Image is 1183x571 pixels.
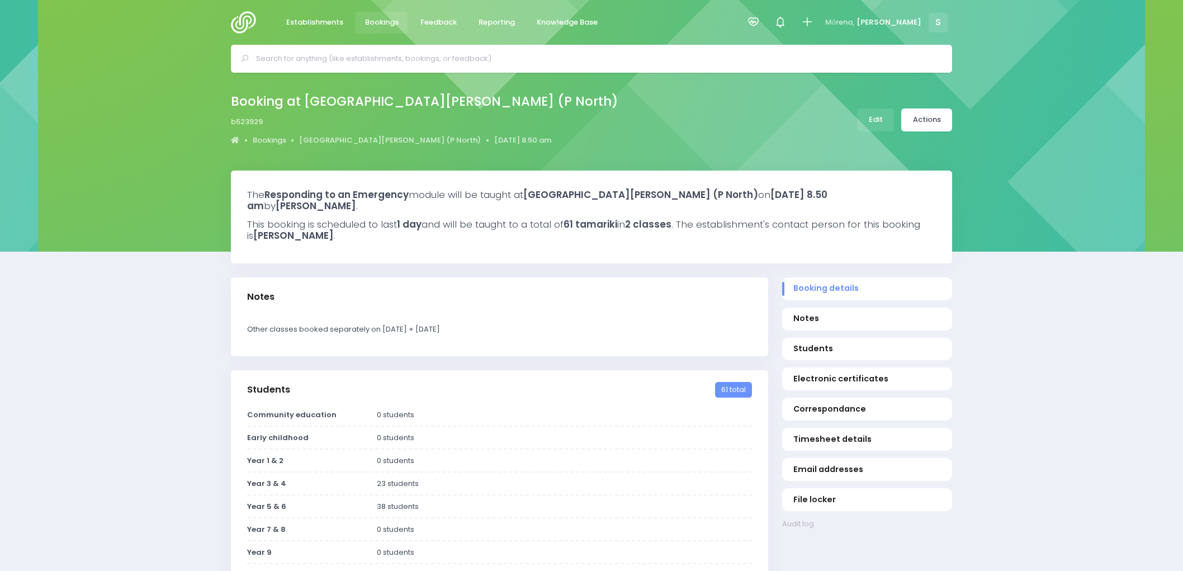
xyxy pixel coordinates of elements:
[247,291,275,303] h3: Notes
[793,373,941,385] span: Electronic certificates
[247,455,283,466] strong: Year 1 & 2
[793,464,941,475] span: Email addresses
[527,12,607,34] a: Knowledge Base
[247,501,286,512] strong: Year 5 & 6
[782,458,952,481] a: Email addresses
[397,218,422,231] strong: 1 day
[370,478,759,489] div: 23 students
[929,13,948,32] span: S
[247,219,936,242] h3: This booking is scheduled to last and will be taught to a total of in . The establishment's conta...
[625,218,671,231] strong: 2 classes
[247,547,272,558] strong: Year 9
[793,433,941,445] span: Timesheet details
[715,382,752,398] span: 61 total
[277,12,352,34] a: Establishments
[782,398,952,421] a: Correspondance
[286,17,343,28] span: Establishments
[857,108,894,131] a: Edit
[370,432,759,443] div: 0 students
[411,12,466,34] a: Feedback
[782,338,952,361] a: Students
[370,455,759,466] div: 0 students
[782,428,952,451] a: Timesheet details
[247,478,286,489] strong: Year 3 & 4
[247,324,752,335] p: Other classes booked separately on [DATE] + [DATE]
[564,218,617,231] strong: 61 tamariki
[793,343,941,355] span: Students
[370,501,759,512] div: 38 students
[247,188,827,213] strong: [DATE] 8.50 am
[793,403,941,415] span: Correspondance
[901,108,952,131] a: Actions
[264,188,409,201] strong: Responding to an Emergency
[782,367,952,390] a: Electronic certificates
[356,12,408,34] a: Bookings
[256,50,936,67] input: Search for anything (like establishments, bookings, or feedback)
[857,17,921,28] span: [PERSON_NAME]
[782,277,952,300] a: Booking details
[793,282,941,294] span: Booking details
[469,12,524,34] a: Reporting
[253,229,334,242] strong: [PERSON_NAME]
[370,409,759,421] div: 0 students
[370,524,759,535] div: 0 students
[247,524,286,535] strong: Year 7 & 8
[494,135,551,146] a: [DATE] 8.50 am
[782,518,952,530] a: Audit log
[365,17,399,28] span: Bookings
[420,17,457,28] span: Feedback
[825,17,854,28] span: Mōrena,
[370,547,759,558] div: 0 students
[537,17,598,28] span: Knowledge Base
[782,488,952,511] a: File locker
[247,409,337,420] strong: Community education
[231,116,263,128] span: b523929
[253,135,286,146] a: Bookings
[247,189,936,212] h3: The module will be taught at on by .
[299,135,481,146] a: [GEOGRAPHIC_DATA][PERSON_NAME] (P North)
[231,94,618,109] h2: Booking at [GEOGRAPHIC_DATA][PERSON_NAME] (P North)
[231,11,263,34] img: Logo
[276,199,356,213] strong: [PERSON_NAME]
[782,308,952,331] a: Notes
[479,17,515,28] span: Reporting
[247,384,290,395] h3: Students
[793,494,941,506] span: File locker
[793,313,941,324] span: Notes
[247,432,309,443] strong: Early childhood
[523,188,758,201] strong: [GEOGRAPHIC_DATA][PERSON_NAME] (P North)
